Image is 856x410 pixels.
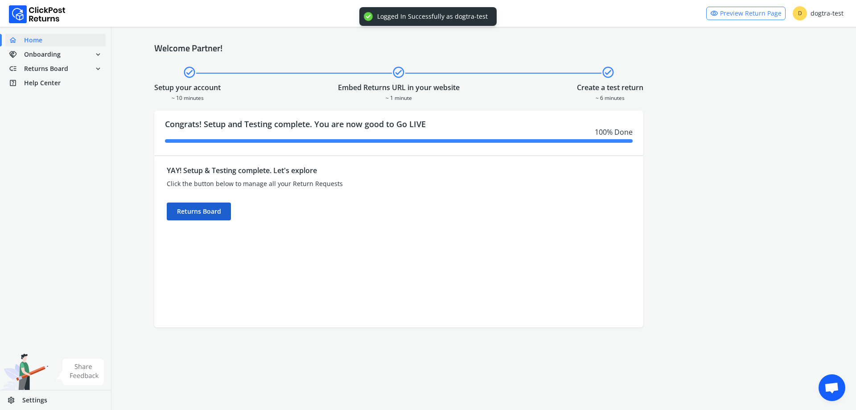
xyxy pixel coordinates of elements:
img: share feedback [56,359,104,385]
span: Onboarding [24,50,61,59]
a: help_centerHelp Center [5,77,106,89]
span: check_circle [601,64,615,80]
div: Embed Returns URL in your website [338,82,460,93]
div: ~ 10 minutes [154,93,221,102]
h4: Welcome Partner! [154,43,813,54]
span: expand_more [94,62,102,75]
div: Returns Board [167,203,231,220]
span: Help Center [24,79,61,87]
span: settings [7,394,22,406]
div: Congrats! Setup and Testing complete. You are now good to Go LIVE [154,111,643,155]
span: visibility [710,7,718,20]
div: YAY! Setup & Testing complete. Let's explore [167,165,508,176]
span: Returns Board [24,64,68,73]
div: Create a test return [577,82,643,93]
span: expand_more [94,48,102,61]
div: Click the button below to manage all your Return Requests [167,179,508,188]
div: Logged In Successfully as dogtra-test [377,12,488,21]
span: Home [24,36,42,45]
span: D [793,6,807,21]
div: ~ 1 minute [338,93,460,102]
a: homeHome [5,34,106,46]
span: help_center [9,77,24,89]
div: 100 % Done [165,127,633,137]
span: handshake [9,48,24,61]
a: visibilityPreview Return Page [706,7,786,20]
span: home [9,34,24,46]
div: ~ 6 minutes [577,93,643,102]
img: Logo [9,5,66,23]
span: check_circle [183,64,196,80]
span: low_priority [9,62,24,75]
span: check_circle [392,64,405,80]
div: Open chat [819,374,845,401]
span: Settings [22,396,47,405]
div: dogtra-test [793,6,844,21]
div: Setup your account [154,82,221,93]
